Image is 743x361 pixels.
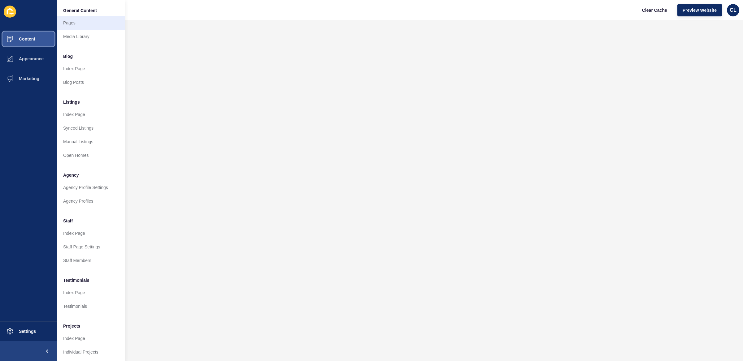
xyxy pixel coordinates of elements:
[57,194,125,208] a: Agency Profiles
[57,135,125,148] a: Manual Listings
[57,286,125,299] a: Index Page
[683,7,717,13] span: Preview Website
[642,7,667,13] span: Clear Cache
[57,75,125,89] a: Blog Posts
[677,4,722,16] button: Preview Website
[57,16,125,30] a: Pages
[730,7,736,13] span: CL
[63,277,89,283] span: Testimonials
[57,30,125,43] a: Media Library
[57,148,125,162] a: Open Homes
[57,254,125,267] a: Staff Members
[57,181,125,194] a: Agency Profile Settings
[63,218,73,224] span: Staff
[57,332,125,345] a: Index Page
[57,345,125,359] a: Individual Projects
[63,172,79,178] span: Agency
[57,299,125,313] a: Testimonials
[63,53,73,59] span: Blog
[637,4,672,16] button: Clear Cache
[57,108,125,121] a: Index Page
[57,240,125,254] a: Staff Page Settings
[63,323,80,329] span: Projects
[57,121,125,135] a: Synced Listings
[63,7,97,14] span: General Content
[57,62,125,75] a: Index Page
[57,226,125,240] a: Index Page
[63,99,80,105] span: Listings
